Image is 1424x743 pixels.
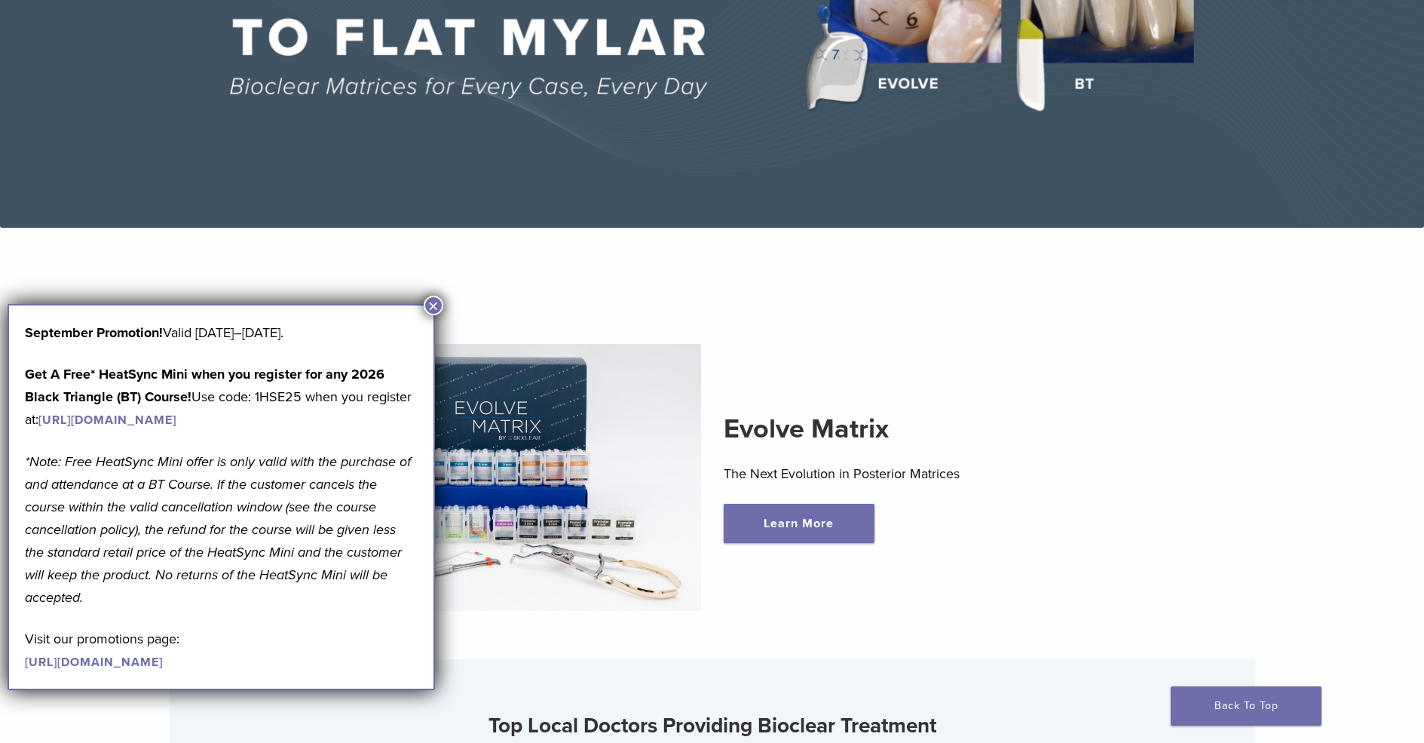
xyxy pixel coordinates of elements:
[25,363,418,431] p: Use code: 1HSE25 when you register at:
[38,413,176,428] a: [URL][DOMAIN_NAME]
[724,411,1133,447] h2: Evolve Matrix
[25,655,163,670] a: [URL][DOMAIN_NAME]
[724,462,1133,485] p: The Next Evolution in Posterior Matrices
[292,344,701,611] img: Evolve Matrix
[25,324,163,341] b: September Promotion!
[25,321,418,344] p: Valid [DATE]–[DATE].
[724,504,874,543] a: Learn More
[25,366,384,405] strong: Get A Free* HeatSync Mini when you register for any 2026 Black Triangle (BT) Course!
[1171,686,1321,726] a: Back To Top
[424,296,443,315] button: Close
[25,628,418,673] p: Visit our promotions page:
[25,453,411,606] em: *Note: Free HeatSync Mini offer is only valid with the purchase of and attendance at a BT Course....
